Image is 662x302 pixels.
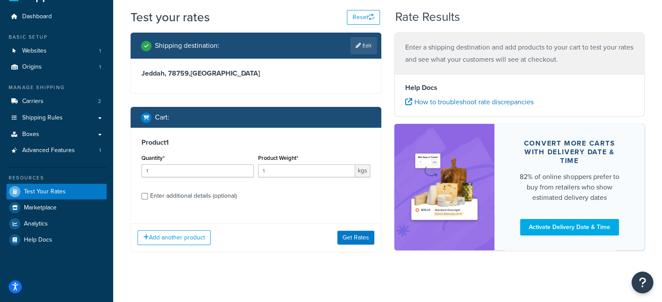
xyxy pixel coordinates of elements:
span: 1 [99,147,101,154]
span: 1 [99,47,101,55]
span: Dashboard [22,13,52,20]
a: Test Your Rates [7,184,107,199]
a: Origins1 [7,59,107,75]
a: Websites1 [7,43,107,59]
a: Boxes [7,126,107,143]
div: Basic Setup [7,33,107,41]
a: Carriers2 [7,93,107,110]
div: Enter additional details (optional) [150,190,237,202]
span: Test Your Rates [24,188,66,196]
h1: Test your rates [131,9,210,26]
span: kgs [355,164,370,177]
button: Get Rates [337,231,374,245]
div: Resources [7,174,107,182]
a: Activate Delivery Date & Time [520,219,619,236]
span: Help Docs [24,236,52,244]
span: Shipping Rules [22,114,63,122]
button: Open Resource Center [632,272,653,293]
p: Enter a shipping destination and add products to your cart to test your rates and see what your c... [405,41,634,66]
div: 82% of online shoppers prefer to buy from retailers who show estimated delivery dates [515,172,624,203]
div: Convert more carts with delivery date & time [515,139,624,165]
a: Advanced Features1 [7,143,107,159]
button: Reset [347,10,380,25]
h2: Rate Results [395,10,460,24]
h3: Product 1 [141,138,370,147]
a: Help Docs [7,232,107,248]
a: How to troubleshoot rate discrepancies [405,97,534,107]
input: 0.00 [258,164,355,177]
label: Quantity* [141,155,165,161]
a: Edit [350,37,377,54]
span: Websites [22,47,47,55]
span: Origins [22,63,42,71]
span: Boxes [22,131,39,138]
h2: Shipping destination : [155,42,219,50]
input: Enter additional details (optional) [141,193,148,199]
span: 1 [99,63,101,71]
span: 2 [98,98,101,105]
li: Advanced Features [7,143,107,159]
a: Marketplace [7,200,107,216]
img: feature-image-ddt-36eae7f7280da8017bfb280eaccd9c446f90b1fe08728e4019434db127062ab4.png [407,137,481,237]
label: Product Weight* [258,155,298,161]
h3: Jeddah, 78759 , [GEOGRAPHIC_DATA] [141,69,370,78]
span: Marketplace [24,204,57,212]
span: Carriers [22,98,44,105]
a: Shipping Rules [7,110,107,126]
h4: Help Docs [405,83,634,93]
li: Origins [7,59,107,75]
a: Analytics [7,216,107,232]
span: Analytics [24,220,48,228]
h2: Cart : [155,113,169,121]
li: Websites [7,43,107,59]
li: Carriers [7,93,107,110]
input: 0 [141,164,254,177]
a: Dashboard [7,9,107,25]
span: Advanced Features [22,147,75,154]
button: Add another product [138,230,211,245]
div: Manage Shipping [7,84,107,91]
